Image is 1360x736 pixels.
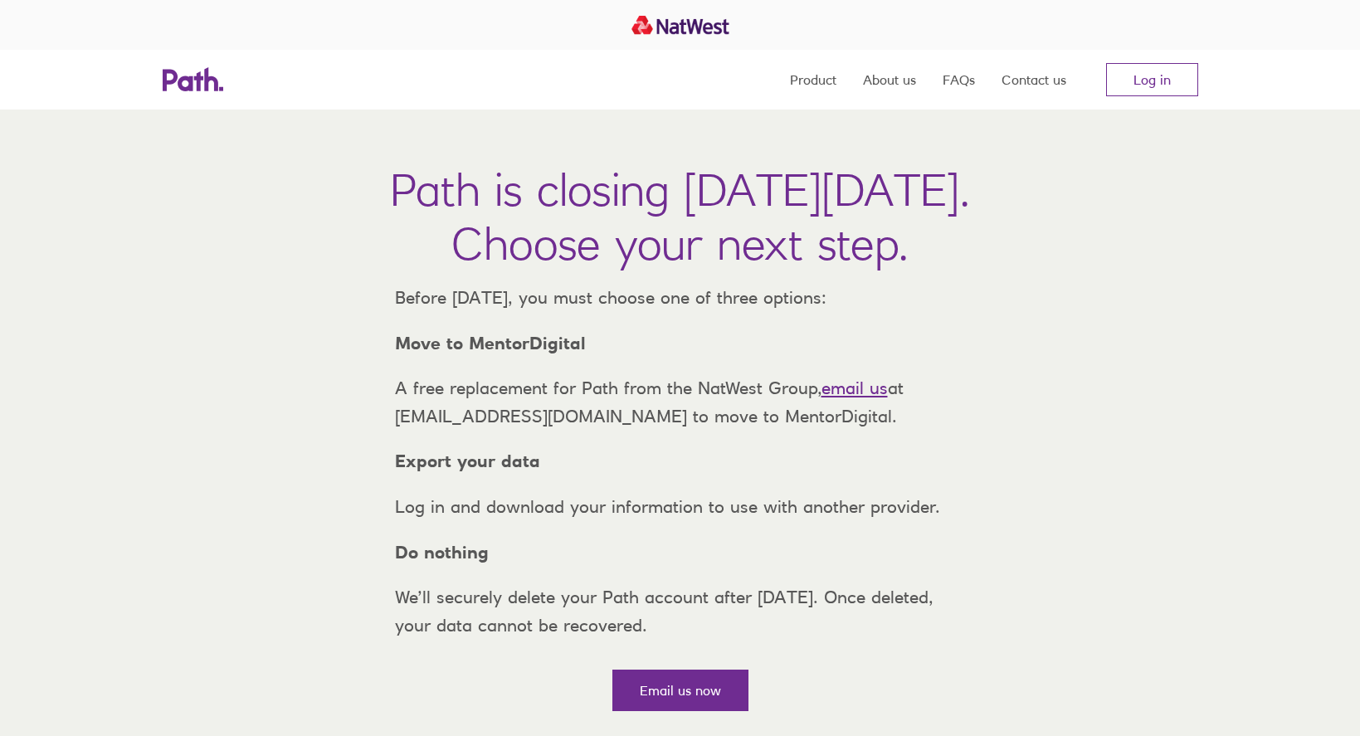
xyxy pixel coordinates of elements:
[395,451,540,471] strong: Export your data
[382,493,979,521] p: Log in and download your information to use with another provider.
[395,542,489,563] strong: Do nothing
[382,374,979,430] p: A free replacement for Path from the NatWest Group, at [EMAIL_ADDRESS][DOMAIN_NAME] to move to Me...
[790,50,836,110] a: Product
[395,333,586,353] strong: Move to MentorDigital
[612,670,748,711] a: Email us now
[1002,50,1066,110] a: Contact us
[943,50,975,110] a: FAQs
[390,163,970,271] h1: Path is closing [DATE][DATE]. Choose your next step.
[1106,63,1198,96] a: Log in
[382,583,979,639] p: We’ll securely delete your Path account after [DATE]. Once deleted, your data cannot be recovered.
[863,50,916,110] a: About us
[382,284,979,312] p: Before [DATE], you must choose one of three options:
[821,378,888,398] a: email us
